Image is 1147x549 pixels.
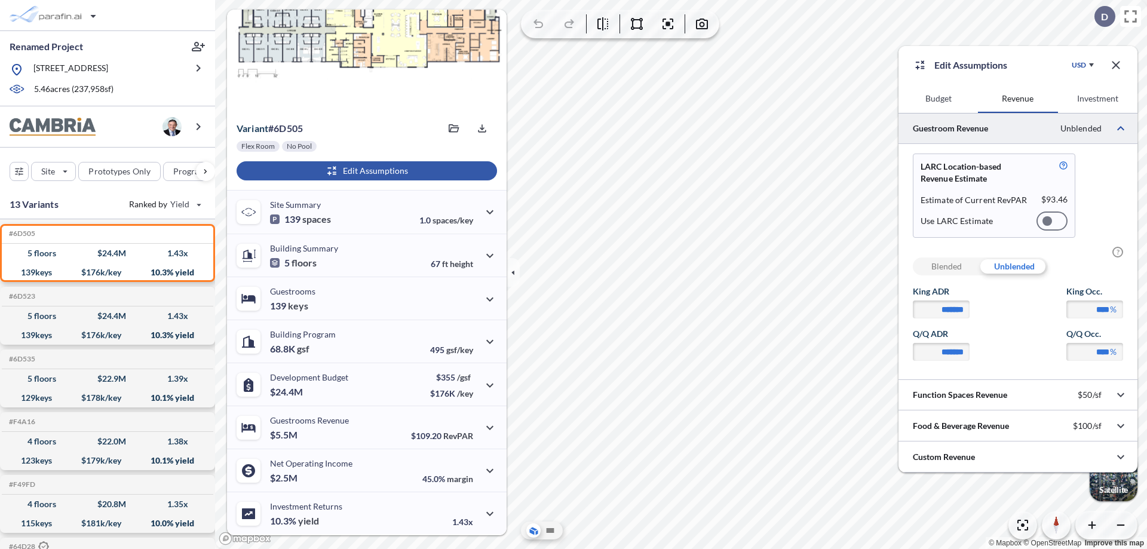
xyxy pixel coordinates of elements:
p: Guestrooms [270,286,315,296]
p: Food & Beverage Revenue [913,420,1009,432]
p: Program [173,165,207,177]
p: # 6d505 [237,122,303,134]
p: 1.0 [419,215,473,225]
a: Improve this map [1085,539,1144,547]
p: LARC Location-based Revenue Estimate [921,161,1031,185]
p: Site [41,165,55,177]
p: Net Operating Income [270,458,352,468]
span: gsf/key [446,345,473,355]
p: 10.3% [270,515,319,527]
div: Blended [913,257,980,275]
button: Aerial View [526,523,541,538]
p: $176K [430,388,473,398]
p: Estimate of Current RevPAR [921,194,1028,206]
p: $5.5M [270,429,299,441]
p: Site Summary [270,200,321,210]
p: Building Program [270,329,336,339]
span: gsf [297,343,309,355]
p: Guestrooms Revenue [270,415,349,425]
span: keys [288,300,308,312]
p: 5 [270,257,317,269]
p: Building Summary [270,243,338,253]
p: 1.43x [452,517,473,527]
span: Variant [237,122,268,134]
p: [STREET_ADDRESS] [33,62,108,77]
span: yield [298,515,319,527]
p: $24.4M [270,386,305,398]
button: Investment [1058,84,1137,113]
a: Mapbox homepage [219,532,271,545]
p: $2.5M [270,472,299,484]
h5: Click to copy the code [7,480,35,489]
p: No Pool [287,142,312,151]
p: Custom Revenue [913,451,975,463]
img: user logo [162,117,182,136]
p: Development Budget [270,372,348,382]
button: Edit Assumptions [237,161,497,180]
button: Site [31,162,76,181]
p: Flex Room [241,142,275,151]
span: ? [1112,247,1123,257]
span: Yield [170,198,190,210]
span: /key [457,388,473,398]
button: Revenue [978,84,1057,113]
p: D [1101,11,1108,22]
img: BrandImage [10,118,96,136]
h5: Click to copy the code [7,355,35,363]
p: Renamed Project [10,40,83,53]
button: Site Plan [543,523,557,538]
span: /gsf [457,372,471,382]
div: Unblended [980,257,1048,275]
p: Satellite [1099,485,1128,495]
label: % [1110,303,1117,315]
span: spaces [302,213,331,225]
p: 495 [430,345,473,355]
p: $355 [430,372,473,382]
p: $50/sf [1078,389,1102,400]
label: % [1110,346,1117,358]
p: Edit Assumptions [934,58,1007,72]
p: 13 Variants [10,197,59,211]
span: RevPAR [443,431,473,441]
p: 68.8K [270,343,309,355]
p: Function Spaces Revenue [913,389,1007,401]
span: height [450,259,473,269]
a: Mapbox [989,539,1022,547]
img: Switcher Image [1090,453,1137,501]
p: 5.46 acres ( 237,958 sf) [34,83,114,96]
a: OpenStreetMap [1023,539,1081,547]
p: Prototypes Only [88,165,151,177]
span: margin [447,474,473,484]
span: spaces/key [433,215,473,225]
span: floors [292,257,317,269]
p: $100/sf [1073,421,1102,431]
p: 67 [431,259,473,269]
label: King Occ. [1066,286,1123,297]
p: Investment Returns [270,501,342,511]
span: ft [442,259,448,269]
button: Prototypes Only [78,162,161,181]
button: Budget [898,84,978,113]
p: $109.20 [411,431,473,441]
p: 45.0% [422,474,473,484]
h5: Click to copy the code [7,418,35,426]
p: 139 [270,213,331,225]
button: Switcher ImageSatellite [1090,453,1137,501]
button: Program [163,162,228,181]
p: 139 [270,300,308,312]
button: Ranked by Yield [119,195,209,214]
p: Use LARC Estimate [921,216,993,226]
label: King ADR [913,286,970,297]
div: USD [1072,60,1086,70]
label: Q/Q Occ. [1066,328,1123,340]
h5: Click to copy the code [7,229,35,238]
p: $ 93.46 [1041,194,1068,206]
h5: Click to copy the code [7,292,35,300]
label: Q/Q ADR [913,328,970,340]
